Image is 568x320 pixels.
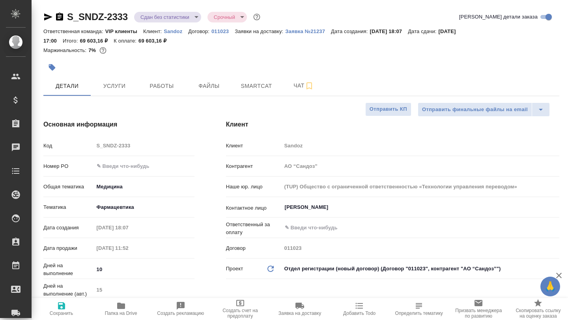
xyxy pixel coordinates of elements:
[508,298,568,320] button: Скопировать ссылку на оценку заказа
[98,45,108,56] button: 53682.60 RUB;
[105,311,137,316] span: Папка на Drive
[48,81,86,91] span: Детали
[305,81,314,91] svg: Подписаться
[94,242,163,254] input: Пустое поле
[94,222,163,233] input: Пустое поле
[50,311,73,316] span: Сохранить
[164,28,188,34] a: Sandoz
[555,207,557,208] button: Open
[226,142,282,150] p: Клиент
[418,102,550,117] div: split button
[226,162,282,170] p: Контрагент
[211,28,235,34] a: 011023
[151,298,210,320] button: Создать рекламацию
[43,28,105,34] p: Ответственная команда:
[190,81,228,91] span: Файлы
[459,13,538,21] span: [PERSON_NAME] детали заказа
[540,277,560,296] button: 🙏
[395,311,443,316] span: Определить тематику
[226,265,243,273] p: Проект
[105,28,143,34] p: VIP клиенты
[226,221,282,236] p: Ответственный за оплату
[252,12,262,22] button: Доп статусы указывают на важность/срочность заказа
[43,59,61,76] button: Добавить тэг
[207,12,247,22] div: Сдан без статистики
[544,278,557,295] span: 🙏
[365,102,411,116] button: Отправить КП
[555,227,557,229] button: Open
[138,38,172,44] p: 69 603,16 ₽
[285,81,323,91] span: Чат
[94,180,194,193] div: Медицина
[94,201,194,214] div: Фармацевтика
[226,120,559,129] h4: Клиент
[282,262,559,275] div: Отдел регистрации (новый договор) (Договор "011023", контрагент "АО “Сандоз”")
[270,298,329,320] button: Заявка на доставку
[210,298,270,320] button: Создать счет на предоплату
[43,282,94,298] p: Дней на выполнение (авт.)
[285,28,331,34] p: Заявка №21237
[143,81,181,91] span: Работы
[43,224,94,232] p: Дата создания
[43,120,194,129] h4: Основная информация
[94,264,194,275] input: ✎ Введи что-нибудь
[55,12,64,22] button: Скопировать ссылку
[282,242,559,254] input: Пустое поле
[343,311,376,316] span: Добавить Todo
[331,28,370,34] p: Дата создания:
[43,162,94,170] p: Номер PO
[449,298,508,320] button: Призвать менеджера по развитию
[370,28,408,34] p: [DATE] 18:07
[513,308,563,319] span: Скопировать ссылку на оценку заказа
[278,311,321,316] span: Заявка на доставку
[67,11,128,22] a: S_SNDZ-2333
[94,284,194,296] input: Пустое поле
[94,160,194,172] input: ✎ Введи что-нибудь
[418,102,532,117] button: Отправить финальные файлы на email
[43,244,94,252] p: Дата продажи
[138,14,192,20] button: Сдан без статистики
[32,298,91,320] button: Сохранить
[285,28,331,35] button: Заявка №21237
[114,38,138,44] p: К оплате:
[282,160,559,172] input: Пустое поле
[80,38,114,44] p: 69 603,16 ₽
[235,28,285,34] p: Заявки на доставку:
[408,28,438,34] p: Дата сдачи:
[88,47,98,53] p: 7%
[43,47,88,53] p: Маржинальность:
[43,142,94,150] p: Код
[284,223,531,233] input: ✎ Введи что-нибудь
[237,81,275,91] span: Smartcat
[94,140,194,151] input: Пустое поле
[43,262,94,277] p: Дней на выполнение
[422,105,528,114] span: Отправить финальные файлы на email
[157,311,204,316] span: Создать рекламацию
[389,298,449,320] button: Определить тематику
[63,38,80,44] p: Итого:
[211,14,237,20] button: Срочный
[282,140,559,151] input: Пустое поле
[188,28,211,34] p: Договор:
[91,298,151,320] button: Папка на Drive
[330,298,389,320] button: Добавить Todo
[43,203,94,211] p: Тематика
[43,183,94,191] p: Общая тематика
[370,105,407,114] span: Отправить КП
[454,308,504,319] span: Призвать менеджера по развитию
[43,12,53,22] button: Скопировать ссылку для ЯМессенджера
[282,181,559,192] input: Пустое поле
[226,204,282,212] p: Контактное лицо
[226,183,282,191] p: Наше юр. лицо
[95,81,133,91] span: Услуги
[143,28,164,34] p: Клиент:
[226,244,282,252] p: Договор
[215,308,265,319] span: Создать счет на предоплату
[134,12,201,22] div: Сдан без статистики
